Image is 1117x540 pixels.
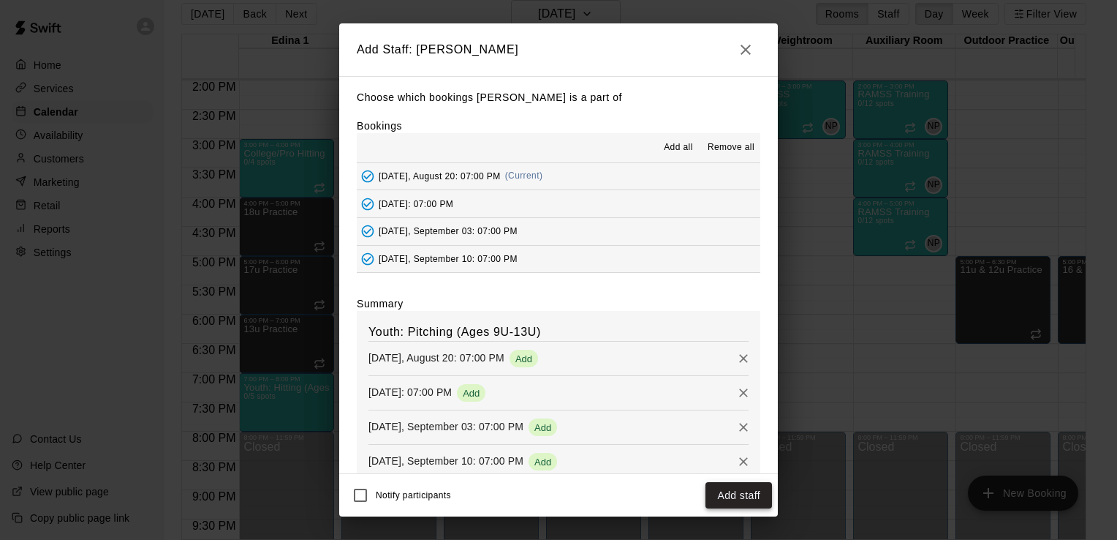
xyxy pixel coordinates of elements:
[368,454,523,468] p: [DATE], September 10: 07:00 PM
[368,419,523,434] p: [DATE], September 03: 07:00 PM
[505,170,543,181] span: (Current)
[379,198,453,209] span: [DATE]: 07:00 PM
[357,120,402,132] label: Bookings
[357,218,760,245] button: Added - Collect Payment[DATE], September 03: 07:00 PM
[655,136,702,160] button: Add all
[357,89,760,107] p: Choose which bookings [PERSON_NAME] is a part of
[368,323,749,342] h6: Youth: Pitching (Ages 9U-13U)
[379,253,518,263] span: [DATE], September 10: 07:00 PM
[357,220,379,242] button: Added - Collect Payment
[368,385,452,400] p: [DATE]: 07:00 PM
[457,388,485,399] span: Add
[732,416,754,438] button: Remove
[376,490,451,500] span: Notify participants
[357,165,379,187] button: Added - Collect Payment
[510,353,538,364] span: Add
[529,457,557,468] span: Add
[702,136,760,160] button: Remove all
[732,348,754,370] button: Remove
[732,382,754,404] button: Remove
[357,246,760,273] button: Added - Collect Payment[DATE], September 10: 07:00 PM
[705,482,772,509] button: Add staff
[379,170,501,181] span: [DATE], August 20: 07:00 PM
[368,350,504,365] p: [DATE], August 20: 07:00 PM
[357,248,379,270] button: Added - Collect Payment
[732,451,754,473] button: Remove
[357,193,379,215] button: Added - Collect Payment
[357,163,760,190] button: Added - Collect Payment[DATE], August 20: 07:00 PM(Current)
[529,422,557,433] span: Add
[339,23,778,76] h2: Add Staff: [PERSON_NAME]
[664,140,693,155] span: Add all
[379,226,518,236] span: [DATE], September 03: 07:00 PM
[357,296,404,311] label: Summary
[357,190,760,217] button: Added - Collect Payment[DATE]: 07:00 PM
[708,140,754,155] span: Remove all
